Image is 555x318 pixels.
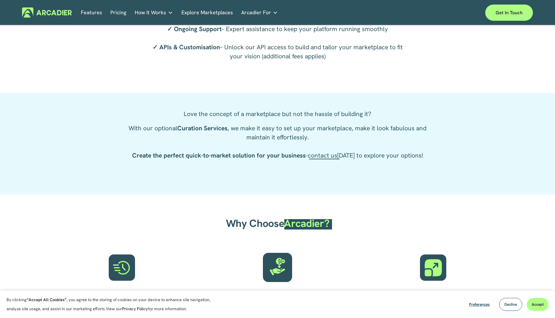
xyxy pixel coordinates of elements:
strong: Curation Services [177,124,228,132]
a: Privacy Policy [122,306,148,312]
p: Love the concept of a marketplace but not the hassle of building it? [128,110,427,119]
p: With our optional , we make it easy to set up your marketplace, make it look fabulous and maintai... [128,124,427,160]
p: By clicking , you agree to the storing of cookies on your device to enhance site navigation, anal... [6,295,217,313]
a: folder dropdown [135,7,173,18]
a: Get in touch [485,5,533,21]
strong: Create the perfect quick-to-market solution for your business [132,151,306,159]
span: How It Works [135,8,166,17]
a: contact us [308,151,337,159]
a: folder dropdown [241,7,278,18]
strong: ✓ APIs & Customisation [153,43,220,51]
strong: “Accept All Cookies” [27,297,67,302]
span: Why Choose [226,217,284,230]
a: Features [81,7,102,18]
span: Arcadier For [241,8,271,17]
strong: ✓ Ongoing Support [167,25,222,33]
a: Pricing [110,7,126,18]
a: Explore Marketplaces [181,7,233,18]
img: Arcadier [22,7,72,18]
iframe: Chat Widget [410,57,555,318]
span: Arcadier? [284,217,329,230]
